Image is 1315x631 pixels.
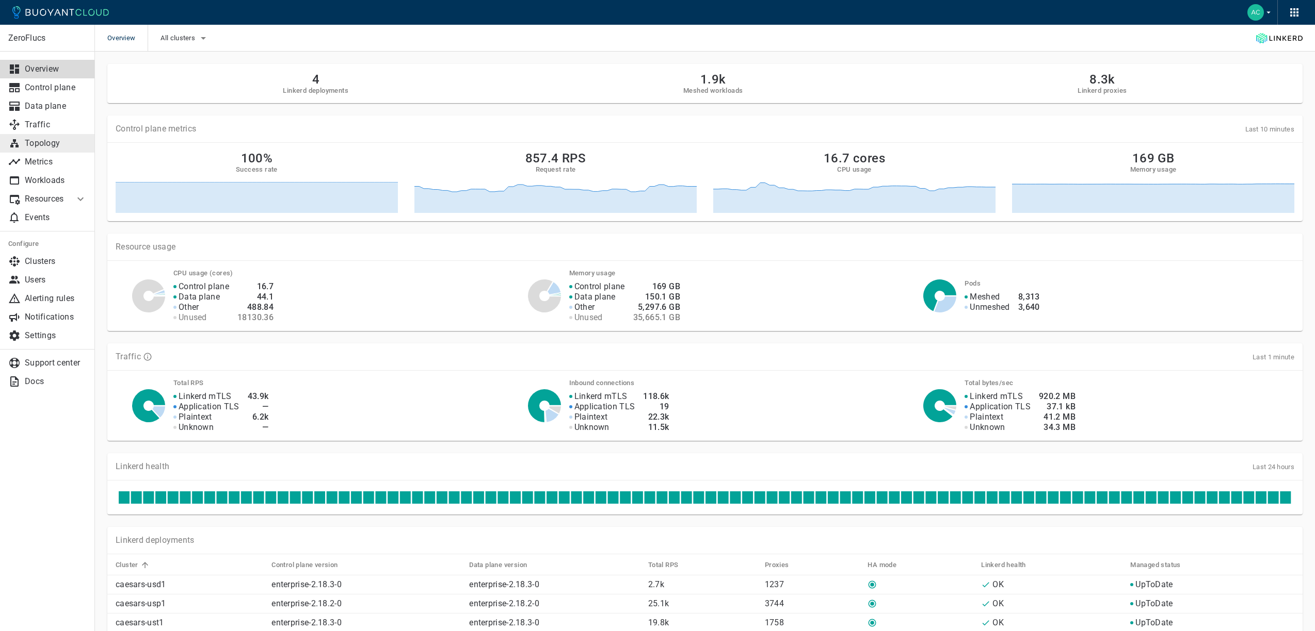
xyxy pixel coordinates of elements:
[283,72,348,87] h2: 4
[1078,87,1127,95] h5: Linkerd proxies
[237,281,274,292] h4: 16.7
[116,151,398,213] a: 100%Success rate
[868,561,896,569] h5: HA mode
[179,391,232,402] p: Linkerd mTLS
[837,165,872,174] h5: CPU usage
[648,599,757,609] p: 25.1k
[683,72,743,87] h2: 1.9k
[469,618,539,627] a: enterprise-2.18.3-0
[525,151,586,165] h2: 857.4 RPS
[25,330,87,341] p: Settings
[1130,165,1177,174] h5: Memory usage
[765,561,789,569] h5: Proxies
[179,292,220,302] p: Data plane
[574,402,635,412] p: Application TLS
[25,138,87,148] p: Topology
[469,561,527,569] h5: Data plane version
[970,402,1031,412] p: Application TLS
[116,579,263,590] p: caesars-usd1
[824,151,885,165] h2: 16.7 cores
[25,82,87,93] p: Control plane
[25,157,87,167] p: Metrics
[1130,560,1194,570] span: Managed status
[765,599,860,609] p: 3744
[25,101,87,111] p: Data plane
[107,25,148,52] span: Overview
[1078,72,1127,87] h2: 8.3k
[643,422,669,433] h4: 11.5k
[536,165,576,174] h5: Request rate
[25,275,87,285] p: Users
[643,391,669,402] h4: 118.6k
[1018,302,1040,312] h4: 3,640
[116,599,263,609] p: caesars-usp1
[248,422,269,433] h4: —
[1039,391,1076,402] h4: 920.2 MB
[271,561,338,569] h5: Control plane version
[992,618,1004,628] p: OK
[25,212,87,223] p: Events
[8,33,86,43] p: ZeroFlucs
[25,312,87,322] p: Notifications
[25,175,87,186] p: Workloads
[143,352,152,361] svg: TLS data is compiled from traffic seen by Linkerd proxies. RPS and TCP bytes reflect both inbound...
[179,312,207,323] p: Unused
[283,87,348,95] h5: Linkerd deployments
[970,391,1023,402] p: Linkerd mTLS
[179,412,212,422] p: Plaintext
[992,599,1004,609] p: OK
[981,561,1026,569] h5: Linkerd health
[992,579,1004,590] p: OK
[116,352,141,362] p: Traffic
[574,292,616,302] p: Data plane
[1253,463,1294,471] span: Last 24 hours
[414,151,697,213] a: 857.4 RPSRequest rate
[161,34,197,42] span: All clusters
[179,422,214,433] p: Unknown
[765,618,860,628] p: 1758
[469,579,539,589] a: enterprise-2.18.3-0
[116,561,138,569] h5: Cluster
[765,560,803,570] span: Proxies
[237,302,274,312] h4: 488.84
[1245,125,1295,133] span: Last 10 minutes
[25,194,66,204] p: Resources
[271,599,342,608] a: enterprise-2.18.2-0
[1012,151,1294,213] a: 169 GBMemory usage
[179,302,199,312] p: Other
[1135,618,1173,628] p: UpToDate
[1039,422,1076,433] h4: 34.3 MB
[116,618,263,628] p: caesars-ust1
[1039,412,1076,422] h4: 41.2 MB
[574,312,603,323] p: Unused
[116,461,169,472] p: Linkerd health
[25,376,87,387] p: Docs
[179,281,229,292] p: Control plane
[25,256,87,267] p: Clusters
[648,560,692,570] span: Total RPS
[633,281,680,292] h4: 169 GB
[25,293,87,304] p: Alerting rules
[633,292,680,302] h4: 150.1 GB
[648,579,757,590] p: 2.7k
[271,560,351,570] span: Control plane version
[574,302,595,312] p: Other
[683,87,743,95] h5: Meshed workloads
[970,302,1009,312] p: Unmeshed
[116,535,195,545] p: Linkerd deployments
[271,579,342,589] a: enterprise-2.18.3-0
[161,30,210,46] button: All clusters
[248,402,269,412] h4: —
[1247,4,1264,21] img: Accounts Payable
[237,292,274,302] h4: 44.1
[248,412,269,422] h4: 6.2k
[765,579,860,590] p: 1237
[1132,151,1174,165] h2: 169 GB
[1135,579,1173,590] p: UpToDate
[713,151,996,213] a: 16.7 coresCPU usage
[574,412,608,422] p: Plaintext
[237,312,274,323] h4: 18130.36
[25,358,87,368] p: Support center
[116,124,196,134] p: Control plane metrics
[574,281,625,292] p: Control plane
